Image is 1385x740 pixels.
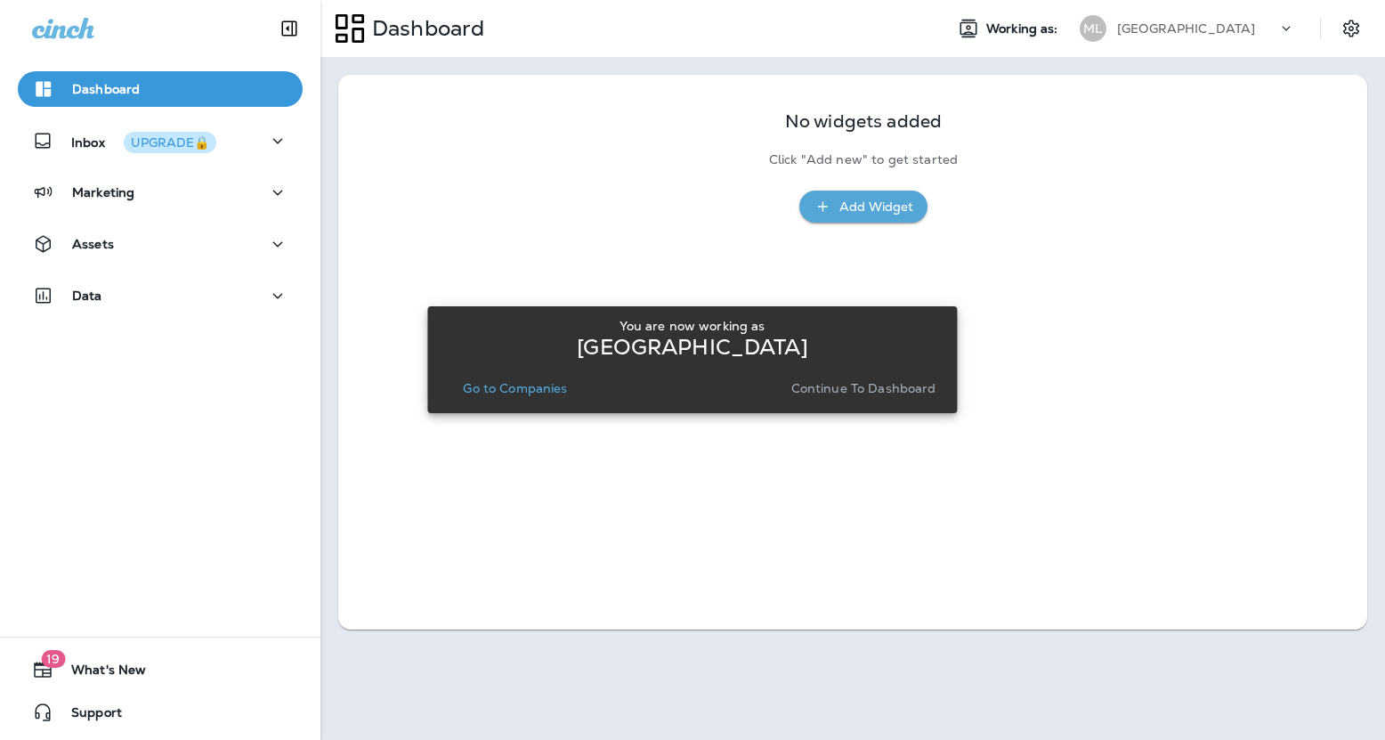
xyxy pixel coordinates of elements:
p: You are now working as [620,319,765,333]
p: [GEOGRAPHIC_DATA] [577,340,807,354]
button: Data [18,278,303,313]
button: Support [18,695,303,730]
button: Dashboard [18,71,303,107]
div: UPGRADE🔒 [131,136,209,149]
button: Collapse Sidebar [264,11,314,46]
p: Continue to Dashboard [791,381,936,395]
button: 19What's New [18,652,303,687]
button: Settings [1335,12,1367,45]
span: Support [53,705,122,727]
p: Go to Companies [463,381,567,395]
span: 19 [41,650,65,668]
button: Continue to Dashboard [784,376,944,401]
p: Assets [72,237,114,251]
p: Marketing [72,185,134,199]
p: Dashboard [365,15,484,42]
span: Working as: [986,21,1062,37]
button: UPGRADE🔒 [124,132,216,153]
div: ML [1080,15,1106,42]
p: Data [72,289,102,303]
span: What's New [53,663,146,684]
button: InboxUPGRADE🔒 [18,123,303,159]
button: Assets [18,226,303,262]
p: Dashboard [72,82,140,96]
p: Inbox [71,132,216,150]
button: Go to Companies [456,376,574,401]
p: [GEOGRAPHIC_DATA] [1117,21,1255,36]
button: Marketing [18,175,303,210]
